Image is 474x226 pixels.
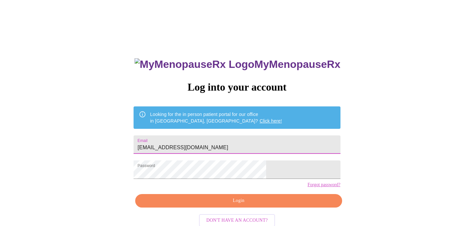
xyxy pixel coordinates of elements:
button: Login [135,194,342,208]
span: Login [143,197,334,205]
span: Don't have an account? [206,216,268,225]
a: Click here! [260,118,282,124]
a: Forgot password? [308,182,340,187]
h3: Log into your account [134,81,340,93]
h3: MyMenopauseRx [135,58,340,71]
img: MyMenopauseRx Logo [135,58,254,71]
a: Don't have an account? [197,217,277,223]
div: Looking for the in person patient portal for our office in [GEOGRAPHIC_DATA], [GEOGRAPHIC_DATA]? [150,108,282,127]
